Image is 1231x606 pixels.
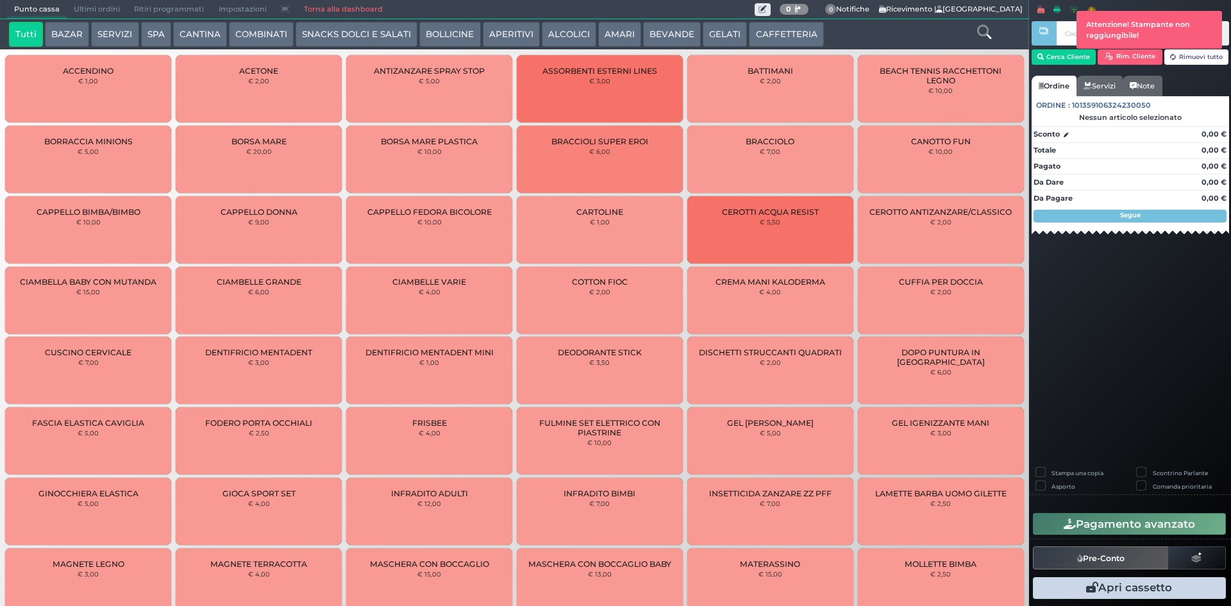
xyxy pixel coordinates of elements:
small: € 4,00 [759,288,781,296]
div: Attenzione! Stampante non raggiungibile! [1077,12,1222,49]
button: GELATI [703,22,747,47]
button: BAZAR [45,22,89,47]
span: DENTIFRICIO MENTADENT MINI [365,348,494,357]
strong: 0,00 € [1202,194,1227,203]
strong: Da Pagare [1034,194,1073,203]
span: FODERO PORTA OCCHIALI [205,418,312,428]
span: MATERASSINO [740,559,800,569]
span: BEACH TENNIS RACCHETTONI LEGNO [868,66,1012,85]
small: € 12,00 [417,500,441,507]
span: CIAMBELLE VARIE [392,277,466,287]
span: ACETONE [239,66,278,76]
strong: Segue [1120,211,1141,219]
span: FASCIA ELASTICA CAVIGLIA [32,418,144,428]
small: € 2,00 [760,358,781,366]
span: MAGNETE LEGNO [53,559,124,569]
button: Pre-Conto [1033,546,1169,569]
small: € 1,00 [590,218,610,226]
small: € 3,50 [589,358,610,366]
span: BRACCIOLI SUPER EROI [551,137,648,146]
span: ANTIZANZARE SPRAY STOP [374,66,485,76]
small: € 7,00 [760,147,780,155]
a: Servizi [1076,76,1123,96]
small: € 2,00 [760,77,781,85]
span: MASCHERA CON BOCCAGLIO [370,559,489,569]
button: BOLLICINE [419,22,480,47]
span: MAGNETE TERRACOTTA [210,559,307,569]
span: LAMETTE BARBA UOMO GILETTE [875,489,1007,498]
strong: Sconto [1034,129,1060,140]
strong: Pagato [1034,162,1060,171]
label: Comanda prioritaria [1153,482,1212,491]
span: DEODORANTE STICK [558,348,642,357]
button: Cerca Cliente [1032,49,1096,65]
small: € 5,00 [78,500,99,507]
span: Ultimi ordini [67,1,127,19]
span: CAPPELLO FEDORA BICOLORE [367,207,492,217]
small: € 10,00 [928,87,953,94]
small: € 10,00 [76,218,101,226]
small: € 15,00 [758,570,782,578]
button: Pagamento avanzato [1033,513,1226,535]
small: € 3,00 [589,77,610,85]
strong: 0,00 € [1202,130,1227,139]
small: € 4,00 [248,570,270,578]
small: € 10,00 [417,218,442,226]
span: BORRACCIA MINIONS [44,137,133,146]
a: Ordine [1032,76,1076,96]
a: Torna alla dashboard [296,1,389,19]
small: € 3,00 [930,429,951,437]
input: Codice Cliente [1057,21,1179,46]
small: € 20,00 [246,147,272,155]
strong: 0,00 € [1202,146,1227,155]
label: Stampa una copia [1051,469,1103,477]
small: € 2,50 [930,570,951,578]
small: € 5,00 [78,147,99,155]
span: BORSA MARE PLASTICA [381,137,478,146]
button: ALCOLICI [542,22,596,47]
small: € 3,00 [248,358,269,366]
span: INFRADITO ADULTI [391,489,468,498]
span: 0 [825,4,837,15]
span: GIOCA SPORT SET [222,489,296,498]
a: Note [1123,76,1162,96]
small: € 10,00 [417,147,442,155]
small: € 4,00 [419,288,440,296]
small: € 1,00 [78,77,98,85]
span: DOPO PUNTURA IN [GEOGRAPHIC_DATA] [868,348,1012,367]
span: FRISBEE [412,418,447,428]
small: € 5,00 [78,429,99,437]
small: € 15,00 [76,288,100,296]
button: SNACKS DOLCI E SALATI [296,22,417,47]
span: 101359106324230050 [1072,100,1151,111]
small: € 7,00 [78,358,99,366]
strong: 0,00 € [1202,178,1227,187]
small: € 2,00 [930,288,951,296]
span: GEL [PERSON_NAME] [727,418,814,428]
small: € 4,00 [248,500,270,507]
small: € 6,00 [589,147,610,155]
small: € 1,00 [419,358,439,366]
label: Asporto [1051,482,1075,491]
span: INFRADITO BIMBI [564,489,635,498]
span: CREMA MANI KALODERMA [716,277,825,287]
span: CAPPELLO BIMBA/BIMBO [37,207,140,217]
small: € 6,00 [248,288,269,296]
small: € 2,00 [589,288,610,296]
span: ACCENDINO [63,66,113,76]
span: DENTIFRICIO MENTADENT [205,348,312,357]
b: 0 [786,4,791,13]
small: € 6,00 [930,368,951,376]
span: BATTIMANI [748,66,793,76]
strong: Da Dare [1034,178,1064,187]
button: Tutti [9,22,43,47]
span: DISCHETTI STRUCCANTI QUADRATI [699,348,842,357]
span: CANOTTO FUN [911,137,971,146]
button: CANTINA [173,22,227,47]
span: CIAMBELLE GRANDE [217,277,301,287]
small: € 10,00 [928,147,953,155]
span: CUSCINO CERVICALE [45,348,131,357]
span: CEROTTO ANTIZANZARE/CLASSICO [869,207,1012,217]
span: CUFFIA PER DOCCIA [899,277,983,287]
span: INSETTICIDA ZANZARE ZZ PFF [709,489,832,498]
